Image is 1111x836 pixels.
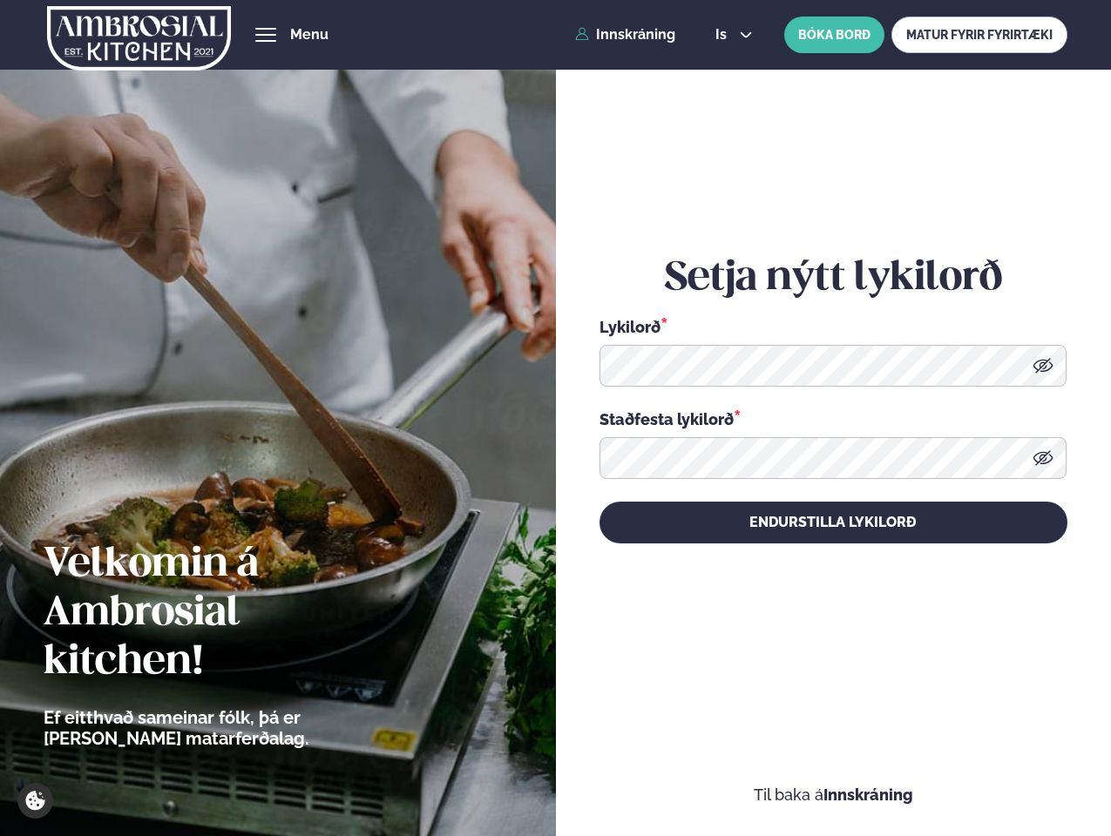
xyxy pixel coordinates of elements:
[701,28,767,42] button: is
[600,315,1067,338] div: Lykilorð
[44,541,405,687] h2: Velkomin á Ambrosial kitchen!
[715,28,732,42] span: is
[823,785,913,804] a: Innskráning
[255,24,276,45] button: hamburger
[600,408,1067,430] div: Staðfesta lykilorð
[600,785,1067,806] p: Til baka á
[784,17,884,53] button: BÓKA BORÐ
[600,502,1067,543] button: Endurstilla lykilorð
[891,17,1067,53] a: MATUR FYRIR FYRIRTÆKI
[17,783,53,819] a: Cookie settings
[575,27,675,43] a: Innskráning
[44,707,405,749] p: Ef eitthvað sameinar fólk, þá er [PERSON_NAME] matarferðalag.
[600,254,1067,303] h2: Setja nýtt lykilorð
[47,3,231,74] img: logo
